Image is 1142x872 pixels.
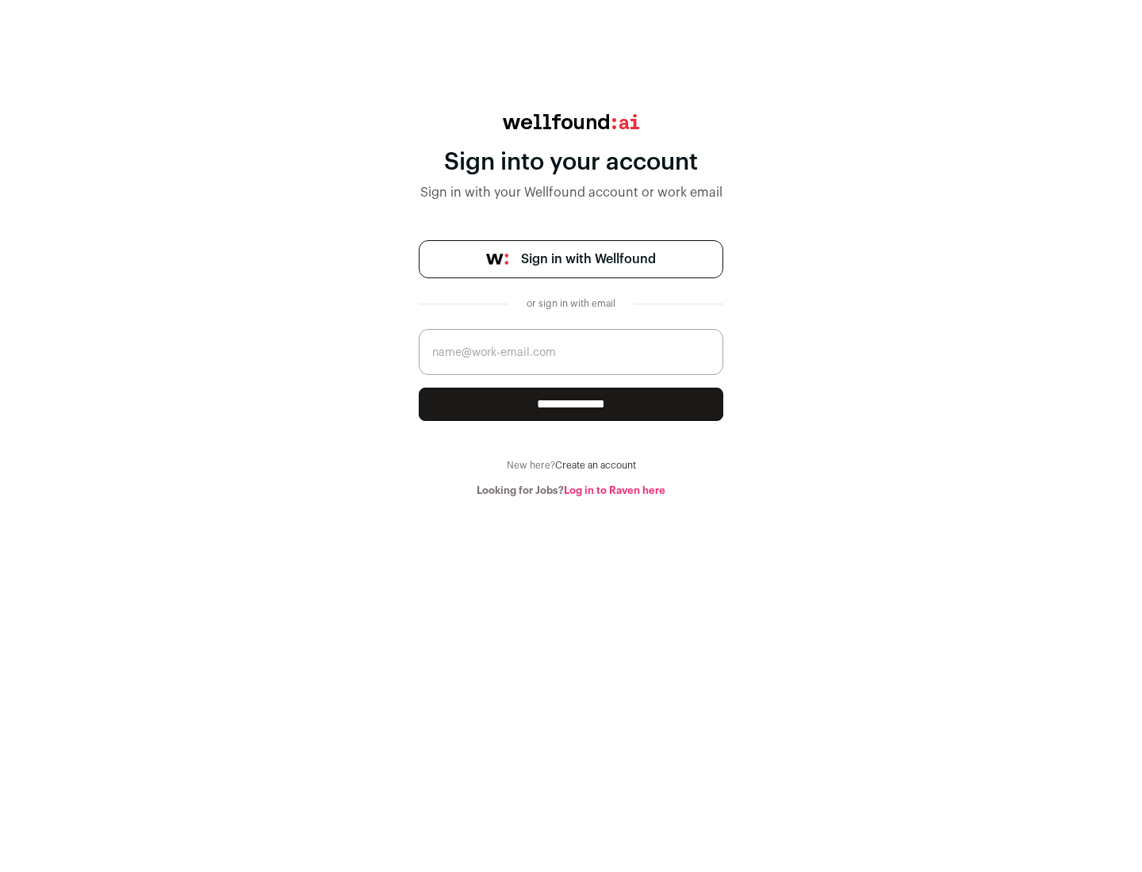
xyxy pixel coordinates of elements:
[555,461,636,470] a: Create an account
[419,183,723,202] div: Sign in with your Wellfound account or work email
[521,250,656,269] span: Sign in with Wellfound
[503,114,639,129] img: wellfound:ai
[419,459,723,472] div: New here?
[486,254,508,265] img: wellfound-symbol-flush-black-fb3c872781a75f747ccb3a119075da62bfe97bd399995f84a933054e44a575c4.png
[564,485,665,495] a: Log in to Raven here
[520,297,622,310] div: or sign in with email
[419,148,723,177] div: Sign into your account
[419,484,723,497] div: Looking for Jobs?
[419,329,723,375] input: name@work-email.com
[419,240,723,278] a: Sign in with Wellfound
